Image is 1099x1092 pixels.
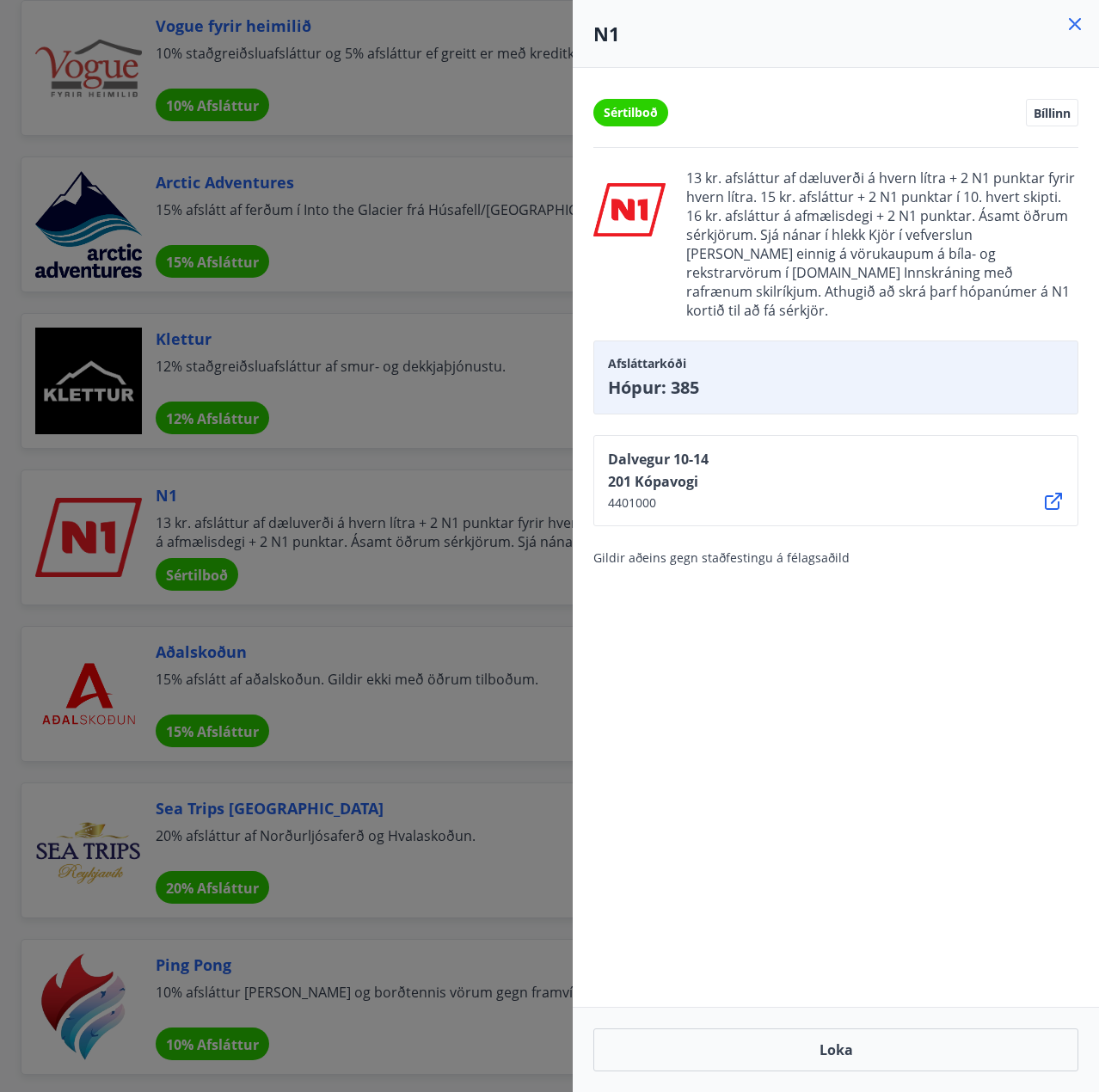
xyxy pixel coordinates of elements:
h4: N1 [593,21,1078,46]
span: Bíllinn [1034,105,1071,120]
button: Loka [593,1028,1078,1071]
span: Afsláttarkóði [608,355,1064,372]
span: 4401000 [608,494,709,512]
span: Sértilboð [604,104,658,121]
span: Hópur: 385 [608,376,1064,400]
span: 13 kr. afsláttur af dæluverði á hvern lítra + 2 N1 punktar fyrir hvern lítra. 15 kr. afsláttur + ... [686,169,1078,320]
span: 201 Kópavogi [608,472,709,491]
span: Gildir aðeins gegn staðfestingu á félagsaðild [593,549,850,566]
span: Dalvegur 10-14 [608,450,709,469]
